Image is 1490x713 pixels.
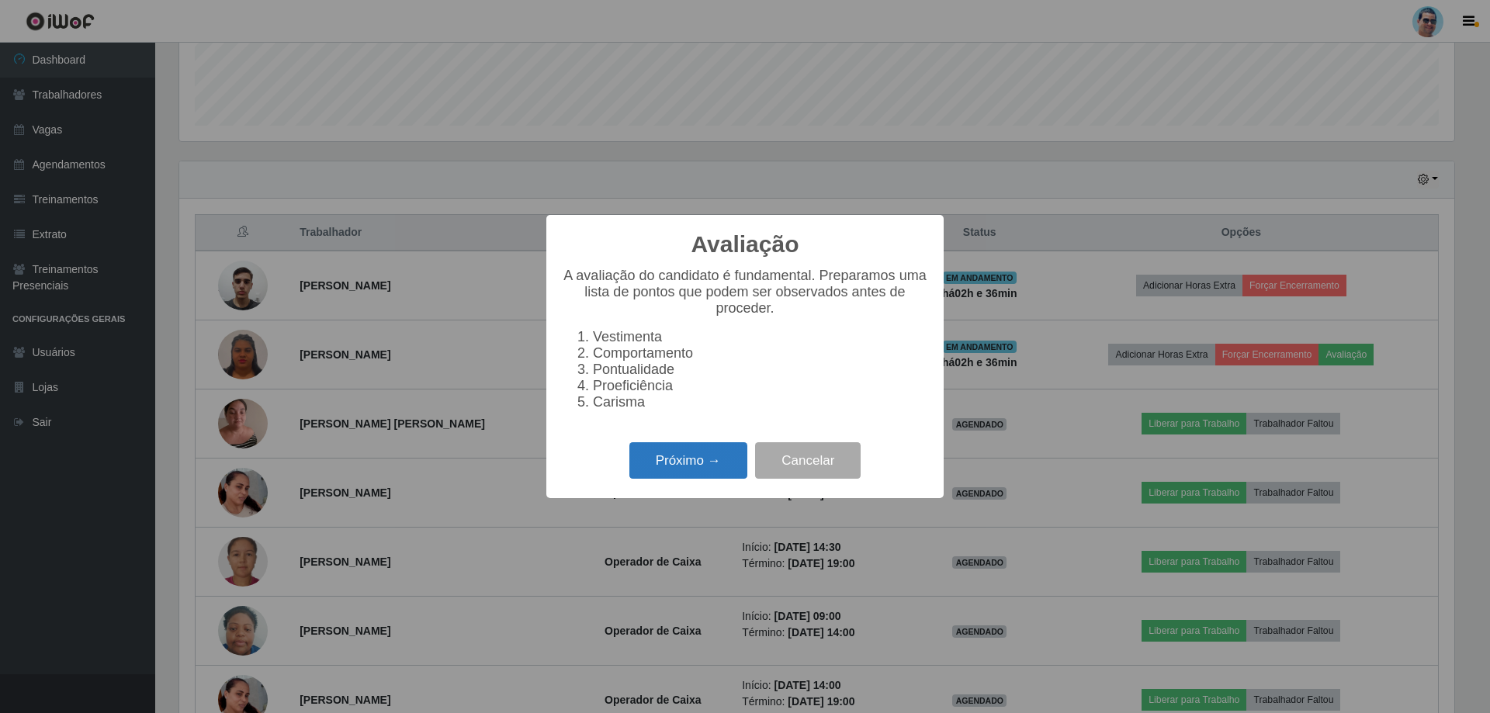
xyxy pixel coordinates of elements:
[593,345,928,362] li: Comportamento
[755,442,861,479] button: Cancelar
[593,362,928,378] li: Pontualidade
[593,394,928,410] li: Carisma
[593,329,928,345] li: Vestimenta
[593,378,928,394] li: Proeficiência
[629,442,747,479] button: Próximo →
[691,230,799,258] h2: Avaliação
[562,268,928,317] p: A avaliação do candidato é fundamental. Preparamos uma lista de pontos que podem ser observados a...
